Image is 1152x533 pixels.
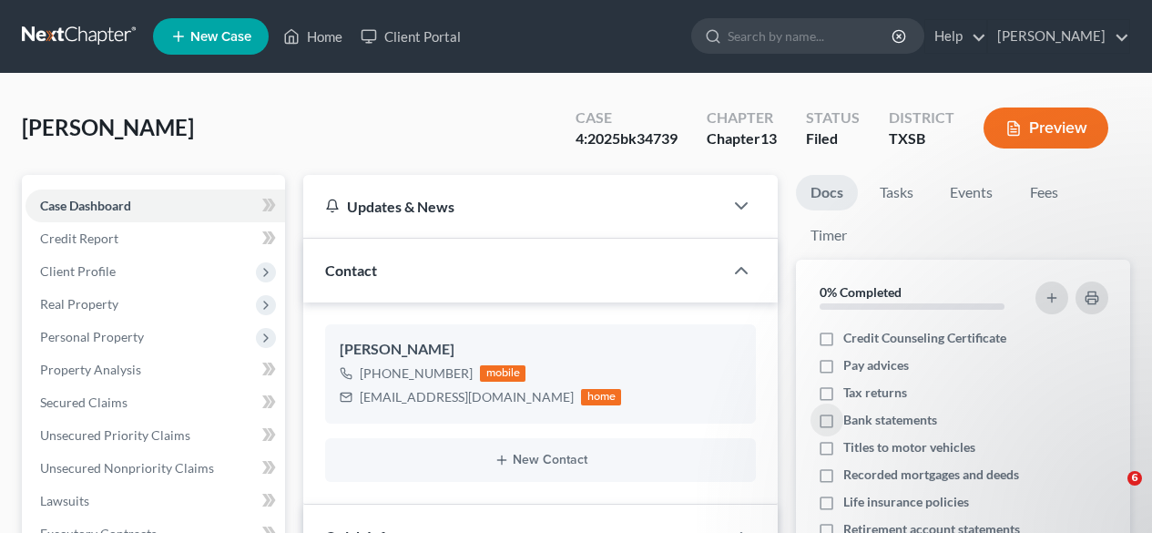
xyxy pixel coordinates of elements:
a: Events [935,175,1007,210]
div: Case [576,108,678,128]
input: Search by name... [728,19,894,53]
span: Real Property [40,296,118,312]
span: New Case [190,30,251,44]
a: Help [925,20,986,53]
a: Unsecured Nonpriority Claims [25,452,285,485]
a: Home [274,20,352,53]
div: Status [806,108,860,128]
iframe: Intercom live chat [1090,471,1134,515]
span: 13 [760,129,777,147]
a: Fees [1014,175,1073,210]
span: Personal Property [40,329,144,344]
div: 4:2025bk34739 [576,128,678,149]
div: [PERSON_NAME] [340,339,741,361]
a: Property Analysis [25,354,285,386]
div: Chapter [707,108,777,128]
span: Life insurance policies [843,493,969,511]
div: [EMAIL_ADDRESS][DOMAIN_NAME] [360,388,574,406]
div: Chapter [707,128,777,149]
a: Docs [796,175,858,210]
a: Tasks [865,175,928,210]
span: Property Analysis [40,362,141,377]
span: Lawsuits [40,493,89,508]
div: TXSB [889,128,954,149]
span: [PERSON_NAME] [22,114,194,140]
a: Lawsuits [25,485,285,518]
a: Credit Report [25,222,285,255]
strong: 0% Completed [820,284,902,300]
span: Case Dashboard [40,198,131,213]
span: 6 [1127,471,1142,486]
button: New Contact [340,453,741,467]
a: Case Dashboard [25,190,285,222]
a: Secured Claims [25,386,285,419]
span: Contact [325,261,377,279]
button: Preview [984,108,1108,149]
div: mobile [480,365,525,382]
span: Credit Counseling Certificate [843,329,1006,347]
a: Timer [796,218,861,253]
span: Secured Claims [40,395,127,410]
div: Updates & News [325,197,701,216]
div: home [581,389,621,405]
a: Client Portal [352,20,470,53]
span: Unsecured Nonpriority Claims [40,460,214,476]
div: [PHONE_NUMBER] [360,364,473,383]
a: Unsecured Priority Claims [25,419,285,452]
div: Filed [806,128,860,149]
div: District [889,108,954,128]
span: Unsecured Priority Claims [40,427,190,443]
a: [PERSON_NAME] [988,20,1129,53]
span: Client Profile [40,263,116,279]
span: Credit Report [40,231,118,246]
